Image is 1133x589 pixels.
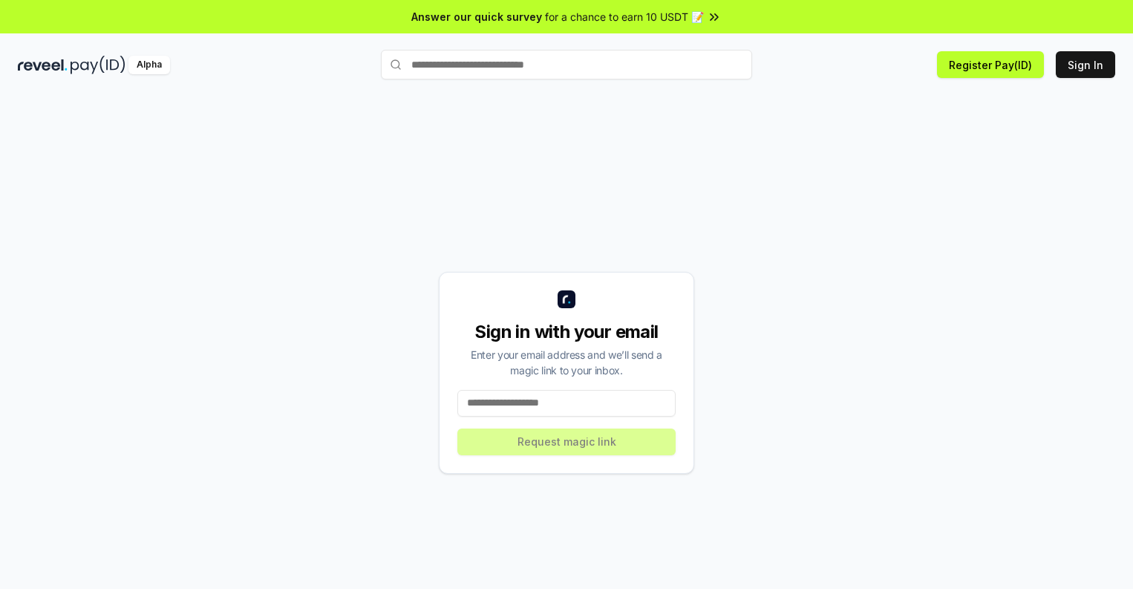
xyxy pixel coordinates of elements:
img: logo_small [558,290,575,308]
button: Sign In [1056,51,1115,78]
img: pay_id [71,56,125,74]
img: reveel_dark [18,56,68,74]
div: Sign in with your email [457,320,676,344]
span: Answer our quick survey [411,9,542,25]
button: Register Pay(ID) [937,51,1044,78]
span: for a chance to earn 10 USDT 📝 [545,9,704,25]
div: Alpha [128,56,170,74]
div: Enter your email address and we’ll send a magic link to your inbox. [457,347,676,378]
